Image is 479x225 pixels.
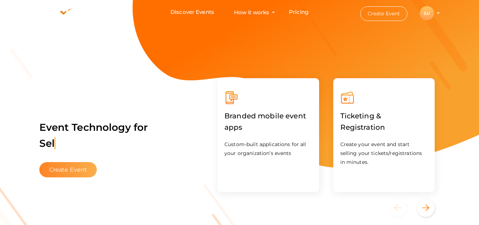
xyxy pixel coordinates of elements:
[417,199,435,217] button: Next
[39,162,97,177] button: Create Event
[418,6,436,21] button: SU
[224,124,312,131] a: Branded mobile event apps
[289,6,308,19] a: Pricing
[39,137,55,149] span: Sel
[224,140,312,158] p: Custom-built applications for all your organization’s events
[340,124,428,131] a: Ticketing & Registration
[389,199,415,217] button: Previous
[420,11,434,16] profile-pic: SU
[340,140,428,167] p: Create your event and start selling your tickets/registrations in minutes.
[420,6,434,20] div: SU
[171,6,214,19] a: Discover Events
[340,105,428,138] label: Ticketing & Registration
[224,105,312,138] label: Branded mobile event apps
[360,6,408,21] button: Create Event
[232,6,271,19] button: How it works
[39,111,148,160] label: Event Technology for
